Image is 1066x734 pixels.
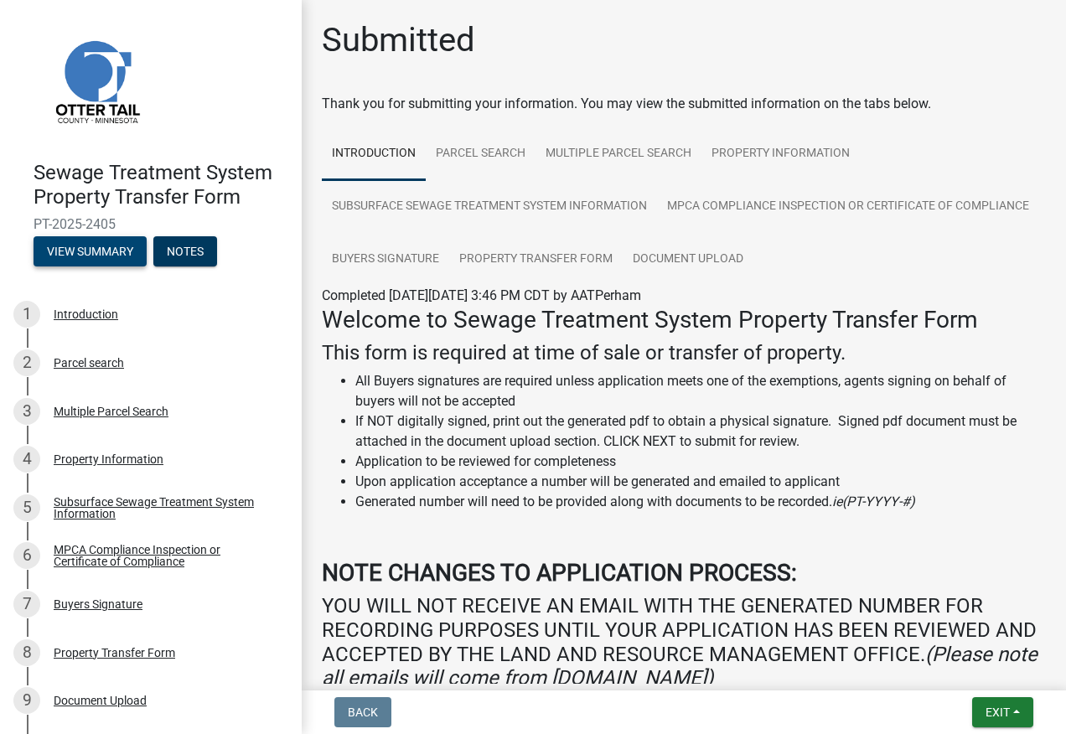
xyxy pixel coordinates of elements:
div: 3 [13,398,40,425]
a: Multiple Parcel Search [536,127,701,181]
i: (Please note all emails will come from [DOMAIN_NAME]) [322,643,1038,690]
li: Generated number will need to be provided along with documents to be recorded. [355,492,1046,512]
div: 7 [13,591,40,618]
div: Multiple Parcel Search [54,406,168,417]
wm-modal-confirm: Notes [153,246,217,259]
button: Exit [972,697,1033,727]
li: If NOT digitally signed, print out the generated pdf to obtain a physical signature. Signed pdf d... [355,411,1046,452]
li: Application to be reviewed for completeness [355,452,1046,472]
div: 4 [13,446,40,473]
div: Buyers Signature [54,598,142,610]
strong: NOTE CHANGES TO APPLICATION PROCESS: [322,559,797,587]
a: Introduction [322,127,426,181]
h4: Sewage Treatment System Property Transfer Form [34,161,288,209]
h4: YOU WILL NOT RECEIVE AN EMAIL WITH THE GENERATED NUMBER FOR RECORDING PURPOSES UNTIL YOUR APPLICA... [322,594,1046,690]
a: MPCA Compliance Inspection or Certificate of Compliance [657,180,1039,234]
span: Exit [986,706,1010,719]
i: ie(PT-YYYY-#) [832,494,915,509]
h4: This form is required at time of sale or transfer of property. [322,341,1046,365]
div: MPCA Compliance Inspection or Certificate of Compliance [54,544,275,567]
div: 1 [13,301,40,328]
a: Subsurface Sewage Treatment System Information [322,180,657,234]
button: Back [334,697,391,727]
div: 8 [13,639,40,666]
div: Property Information [54,453,163,465]
img: Otter Tail County, Minnesota [34,18,159,143]
a: Document Upload [623,233,753,287]
a: Property Transfer Form [449,233,623,287]
div: Property Transfer Form [54,647,175,659]
div: Introduction [54,308,118,320]
span: Completed [DATE][DATE] 3:46 PM CDT by AATPerham [322,287,641,303]
h3: Welcome to Sewage Treatment System Property Transfer Form [322,306,1046,334]
div: 9 [13,687,40,714]
wm-modal-confirm: Summary [34,246,147,259]
div: 6 [13,542,40,569]
div: Thank you for submitting your information. You may view the submitted information on the tabs below. [322,94,1046,114]
a: Parcel search [426,127,536,181]
div: Document Upload [54,695,147,706]
li: Upon application acceptance a number will be generated and emailed to applicant [355,472,1046,492]
li: All Buyers signatures are required unless application meets one of the exemptions, agents signing... [355,371,1046,411]
h1: Submitted [322,20,475,60]
span: PT-2025-2405 [34,216,268,232]
button: Notes [153,236,217,266]
div: Subsurface Sewage Treatment System Information [54,496,275,519]
a: Property Information [701,127,860,181]
button: View Summary [34,236,147,266]
a: Buyers Signature [322,233,449,287]
div: 2 [13,349,40,376]
span: Back [348,706,378,719]
div: Parcel search [54,357,124,369]
div: 5 [13,494,40,521]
